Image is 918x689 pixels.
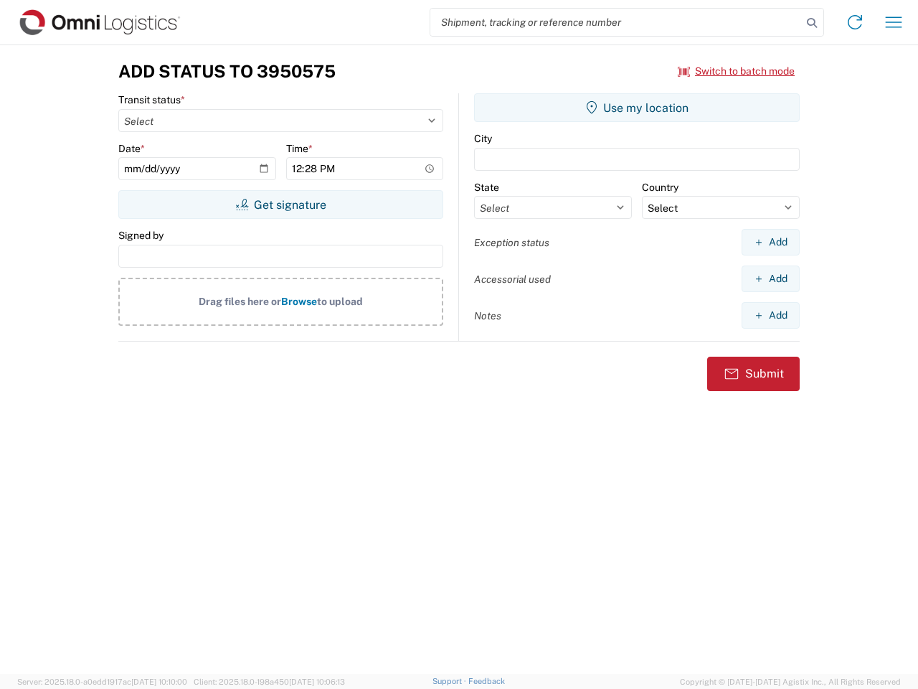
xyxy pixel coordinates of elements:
[474,273,551,286] label: Accessorial used
[642,181,678,194] label: Country
[474,132,492,145] label: City
[118,93,185,106] label: Transit status
[286,142,313,155] label: Time
[194,678,345,686] span: Client: 2025.18.0-198a450
[742,302,800,329] button: Add
[281,296,317,307] span: Browse
[468,677,505,685] a: Feedback
[199,296,281,307] span: Drag files here or
[317,296,363,307] span: to upload
[430,9,802,36] input: Shipment, tracking or reference number
[474,181,499,194] label: State
[289,678,345,686] span: [DATE] 10:06:13
[17,678,187,686] span: Server: 2025.18.0-a0edd1917ac
[742,229,800,256] button: Add
[118,142,145,155] label: Date
[742,266,800,292] button: Add
[118,229,164,242] label: Signed by
[118,190,443,219] button: Get signature
[474,93,800,122] button: Use my location
[707,357,800,391] button: Submit
[131,678,187,686] span: [DATE] 10:10:00
[474,309,501,322] label: Notes
[118,61,336,82] h3: Add Status to 3950575
[474,236,549,249] label: Exception status
[678,60,795,83] button: Switch to batch mode
[432,677,468,685] a: Support
[680,675,901,688] span: Copyright © [DATE]-[DATE] Agistix Inc., All Rights Reserved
